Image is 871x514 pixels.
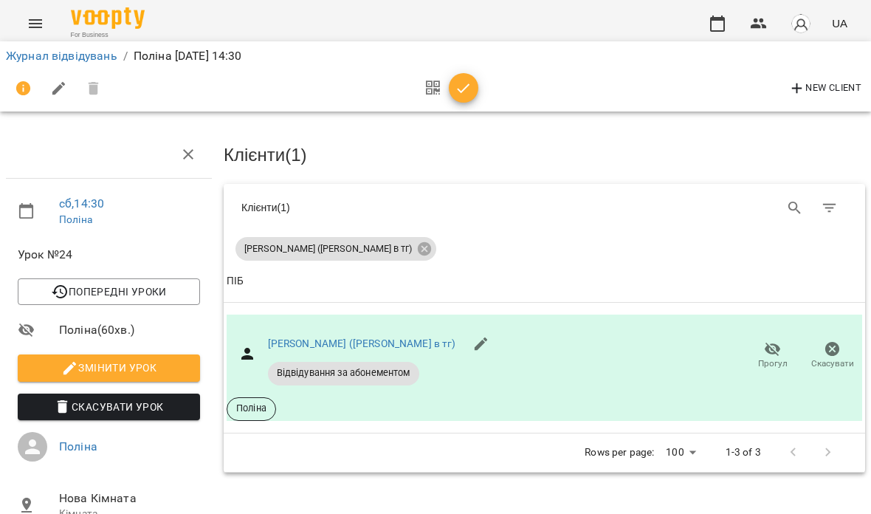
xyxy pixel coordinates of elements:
[812,191,847,226] button: Фільтр
[59,321,200,339] span: Поліна ( 60 хв. )
[71,30,145,40] span: For Business
[585,445,654,460] p: Rows per page:
[18,246,200,264] span: Урок №24
[227,273,244,290] div: ПІБ
[6,49,117,63] a: Журнал відвідувань
[59,439,97,453] a: Поліна
[134,47,242,65] p: Поліна [DATE] 14:30
[235,242,421,256] span: [PERSON_NAME] ([PERSON_NAME] в тг)
[785,77,865,100] button: New Client
[123,47,128,65] li: /
[268,366,419,380] span: Відвідування за абонементом
[811,357,854,370] span: Скасувати
[18,6,53,41] button: Menu
[268,337,456,349] a: [PERSON_NAME] ([PERSON_NAME] в тг)
[241,200,534,215] div: Клієнти ( 1 )
[826,10,853,37] button: UA
[59,213,92,225] a: Поліна
[71,7,145,29] img: Voopty Logo
[227,402,275,415] span: Поліна
[743,335,802,377] button: Прогул
[224,184,865,231] div: Table Toolbar
[59,490,200,507] span: Нова Кімната
[802,335,862,377] button: Скасувати
[30,283,188,301] span: Попередні уроки
[30,398,188,416] span: Скасувати Урок
[777,191,813,226] button: Search
[791,13,811,34] img: avatar_s.png
[227,273,862,290] span: ПІБ
[30,359,188,377] span: Змінити урок
[59,196,104,210] a: сб , 14:30
[235,237,436,261] div: [PERSON_NAME] ([PERSON_NAME] в тг)
[726,445,761,460] p: 1-3 of 3
[788,80,861,97] span: New Client
[832,16,847,31] span: UA
[18,278,200,305] button: Попередні уроки
[227,273,244,290] div: Sort
[758,357,788,370] span: Прогул
[18,354,200,381] button: Змінити урок
[224,145,865,165] h3: Клієнти ( 1 )
[660,442,701,463] div: 100
[6,47,865,65] nav: breadcrumb
[18,394,200,420] button: Скасувати Урок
